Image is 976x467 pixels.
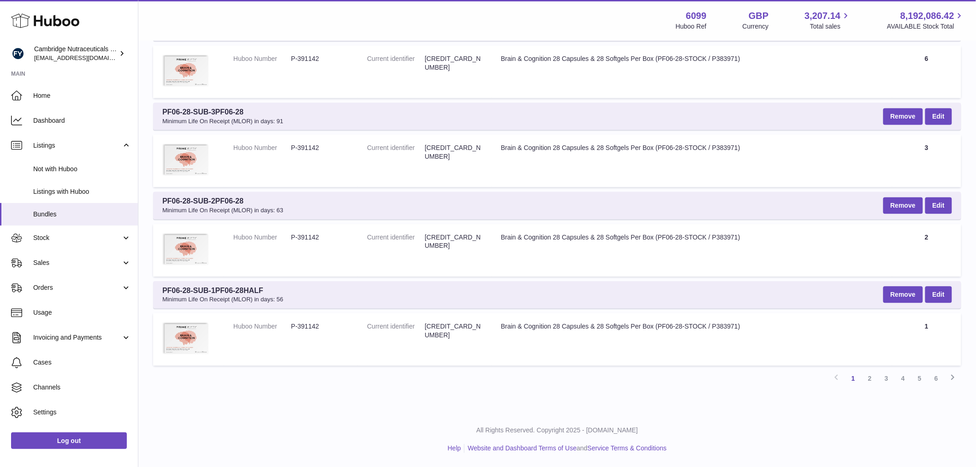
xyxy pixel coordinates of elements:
[11,432,127,449] a: Log out
[425,323,482,340] dd: [CREDIT_CARD_NUMBER]
[883,198,923,214] button: Remove
[892,224,961,277] td: 2
[33,210,131,219] span: Bundles
[33,187,131,196] span: Listings with Huboo
[468,445,577,452] a: Website and Dashboard Terms of Use
[892,135,961,187] td: 3
[883,287,923,303] button: Remove
[895,371,911,387] a: 4
[291,55,349,64] dd: P-391142
[33,408,131,417] span: Settings
[887,22,965,31] span: AVAILABLE Stock Total
[33,333,121,342] span: Invoicing and Payments
[33,283,121,292] span: Orders
[291,233,349,242] dd: P-391142
[805,10,851,31] a: 3,207.14 Total sales
[900,10,954,22] span: 8,192,086.42
[862,371,878,387] a: 2
[162,286,283,304] span: PF06-28-SUB-1PF06-28HALF
[162,118,283,126] span: Minimum Life On Receipt (MLOR) in days: 91
[925,108,952,125] a: Edit
[162,233,208,265] img: Brain & Cognition 28 Capsules & 28 Softgels Per Box (PF06-28-STOCK / P383971)
[162,197,283,215] span: PF06-28-SUB-2PF06-28
[925,287,952,303] a: Edit
[162,108,283,126] span: PF06-28-SUB-3PF06-28
[33,308,131,317] span: Usage
[33,91,131,100] span: Home
[743,22,769,31] div: Currency
[501,144,883,153] div: Brain & Cognition 28 Capsules & 28 Softgels Per Box (PF06-28-STOCK / P383971)
[146,426,969,435] p: All Rights Reserved. Copyright 2025 - [DOMAIN_NAME]
[11,47,25,60] img: huboo@camnutra.com
[162,296,283,304] span: Minimum Life On Receipt (MLOR) in days: 56
[33,116,131,125] span: Dashboard
[425,55,482,72] dd: [CREDIT_CARD_NUMBER]
[805,10,841,22] span: 3,207.14
[676,22,707,31] div: Huboo Ref
[501,233,883,242] div: Brain & Cognition 28 Capsules & 28 Softgels Per Box (PF06-28-STOCK / P383971)
[686,10,707,22] strong: 6099
[233,233,291,242] dt: Huboo Number
[925,198,952,214] a: Edit
[501,323,883,331] div: Brain & Cognition 28 Capsules & 28 Softgels Per Box (PF06-28-STOCK / P383971)
[162,323,208,354] img: Brain & Cognition 28 Capsules & 28 Softgels Per Box (PF06-28-STOCK / P383971)
[448,445,461,452] a: Help
[33,233,121,242] span: Stock
[501,55,883,64] div: Brain & Cognition 28 Capsules & 28 Softgels Per Box (PF06-28-STOCK / P383971)
[34,54,136,61] span: [EMAIL_ADDRESS][DOMAIN_NAME]
[162,55,208,87] img: Brain & Cognition 28 Capsules & 28 Softgels Per Box (PF06-28-STOCK / P383971)
[33,165,131,174] span: Not with Huboo
[892,46,961,98] td: 6
[749,10,768,22] strong: GBP
[291,323,349,331] dd: P-391142
[883,108,923,125] button: Remove
[878,371,895,387] a: 3
[291,144,349,153] dd: P-391142
[33,358,131,367] span: Cases
[810,22,851,31] span: Total sales
[911,371,928,387] a: 5
[162,144,208,176] img: Brain & Cognition 28 Capsules & 28 Softgels Per Box (PF06-28-STOCK / P383971)
[233,144,291,153] dt: Huboo Number
[233,55,291,64] dt: Huboo Number
[367,233,425,251] dt: Current identifier
[464,444,667,453] li: and
[892,313,961,366] td: 1
[367,323,425,340] dt: Current identifier
[425,144,482,162] dd: [CREDIT_CARD_NUMBER]
[845,371,862,387] a: 1
[928,371,945,387] a: 6
[887,10,965,31] a: 8,192,086.42 AVAILABLE Stock Total
[162,207,283,215] span: Minimum Life On Receipt (MLOR) in days: 63
[367,144,425,162] dt: Current identifier
[33,383,131,392] span: Channels
[33,141,121,150] span: Listings
[588,445,667,452] a: Service Terms & Conditions
[367,55,425,72] dt: Current identifier
[34,45,117,62] div: Cambridge Nutraceuticals Ltd
[33,258,121,267] span: Sales
[425,233,482,251] dd: [CREDIT_CARD_NUMBER]
[233,323,291,331] dt: Huboo Number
